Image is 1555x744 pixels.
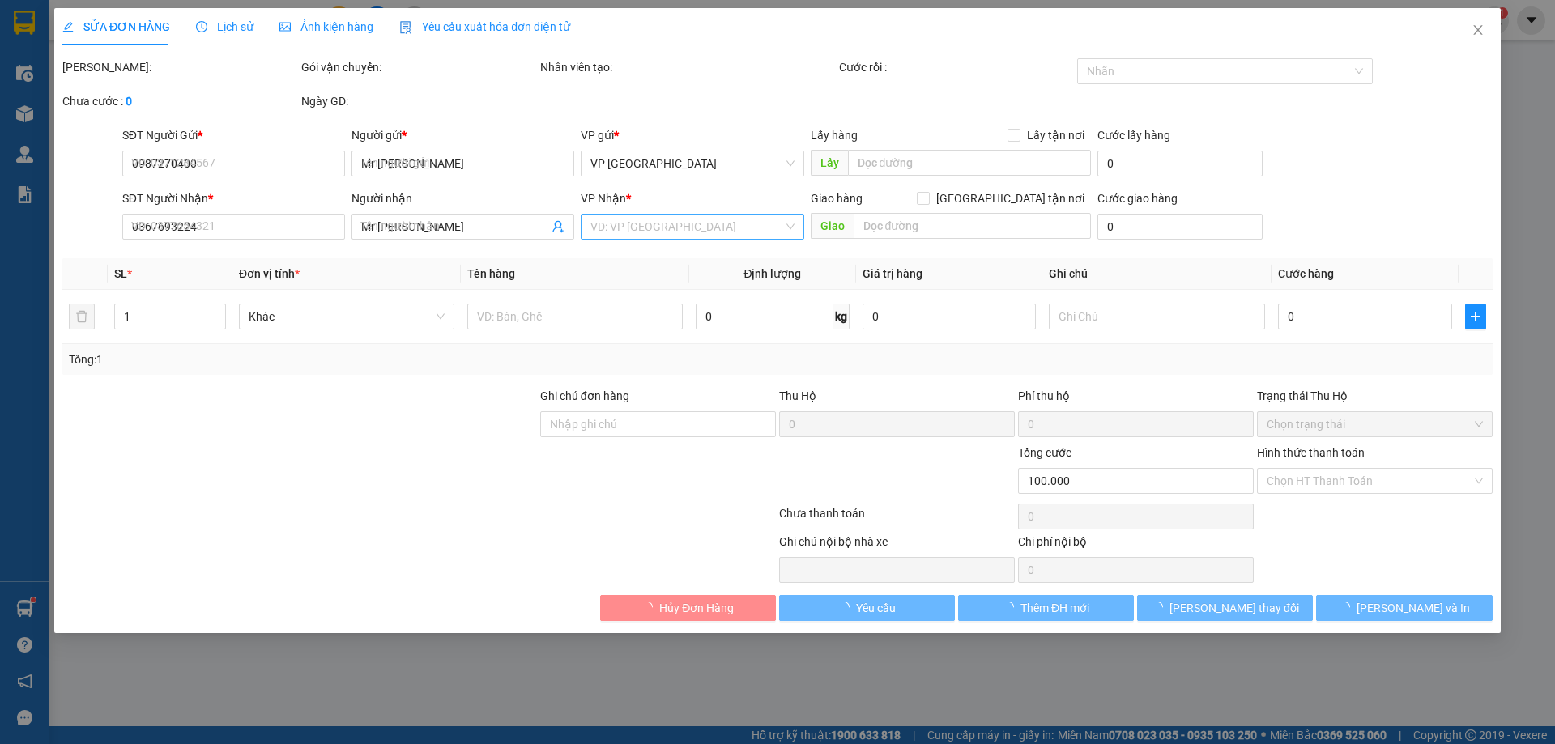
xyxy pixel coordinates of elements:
div: Tổng: 1 [69,351,600,368]
span: Giao hàng [811,192,863,205]
input: Dọc đường [854,213,1091,239]
button: Thêm ĐH mới [958,595,1134,621]
input: Ghi Chú [1050,304,1265,329]
span: Đơn vị tính [239,267,300,280]
div: Chưa thanh toán [777,504,1016,533]
label: Cước lấy hàng [1097,129,1170,142]
input: Dọc đường [848,150,1091,176]
span: picture [279,21,291,32]
span: Tên hàng [467,267,515,280]
span: close [1472,23,1485,36]
span: VP Đà Nẵng [591,151,795,176]
span: Giao [811,213,854,239]
span: Lịch sử [196,20,253,33]
span: [PERSON_NAME] và In [1357,599,1470,617]
span: Lấy tận nơi [1020,126,1091,144]
label: Cước giao hàng [1097,192,1178,205]
button: [PERSON_NAME] thay đổi [1137,595,1313,621]
div: VP gửi [582,126,804,144]
span: Cước hàng [1278,267,1334,280]
div: SĐT Người Gửi [122,126,345,144]
button: Yêu cầu [779,595,955,621]
span: [PERSON_NAME] thay đổi [1169,599,1299,617]
span: kg [833,304,850,329]
div: [PERSON_NAME]: [62,58,298,76]
span: loading [838,602,856,613]
span: Thêm ĐH mới [1020,599,1089,617]
b: 0 [126,95,132,108]
th: Ghi chú [1043,258,1272,290]
input: VD: Bàn, Ghế [467,304,683,329]
label: Hình thức thanh toán [1257,446,1365,459]
div: Người gửi [351,126,574,144]
div: Người nhận [351,189,574,207]
input: Ghi chú đơn hàng [540,411,776,437]
div: Chi phí nội bộ [1018,533,1254,557]
span: loading [1003,602,1020,613]
img: icon [399,21,412,34]
span: Lấy [811,150,848,176]
div: Phí thu hộ [1018,387,1254,411]
span: user-add [552,220,565,233]
div: Ghi chú nội bộ nhà xe [779,533,1015,557]
span: Định lượng [744,267,802,280]
span: Tổng cước [1018,446,1071,459]
span: Yêu cầu [856,599,896,617]
button: [PERSON_NAME] và In [1317,595,1493,621]
span: Khác [249,304,445,329]
input: Cước giao hàng [1097,214,1263,240]
span: loading [1152,602,1169,613]
span: plus [1466,310,1485,323]
span: VP Nhận [582,192,627,205]
div: Ngày GD: [301,92,537,110]
span: Yêu cầu xuất hóa đơn điện tử [399,20,570,33]
input: Cước lấy hàng [1097,151,1263,176]
div: Nhân viên tạo: [540,58,836,76]
span: SL [114,267,127,280]
span: clock-circle [196,21,207,32]
span: [GEOGRAPHIC_DATA] tận nơi [930,189,1091,207]
span: Ảnh kiện hàng [279,20,373,33]
button: delete [69,304,95,329]
span: SỬA ĐƠN HÀNG [62,20,170,33]
span: loading [1339,602,1357,613]
span: Giá trị hàng [863,267,922,280]
span: Lấy hàng [811,129,858,142]
span: Chọn trạng thái [1267,412,1483,436]
span: Thu Hộ [779,389,816,402]
div: Trạng thái Thu Hộ [1257,387,1493,405]
div: SĐT Người Nhận [122,189,345,207]
span: edit [62,21,74,32]
span: loading [641,602,659,613]
div: Cước rồi : [839,58,1075,76]
div: Gói vận chuyển: [301,58,537,76]
button: Hủy Đơn Hàng [600,595,776,621]
button: Close [1455,8,1501,53]
button: plus [1465,304,1486,329]
span: Hủy Đơn Hàng [659,599,734,617]
div: Chưa cước : [62,92,298,110]
label: Ghi chú đơn hàng [540,389,629,402]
